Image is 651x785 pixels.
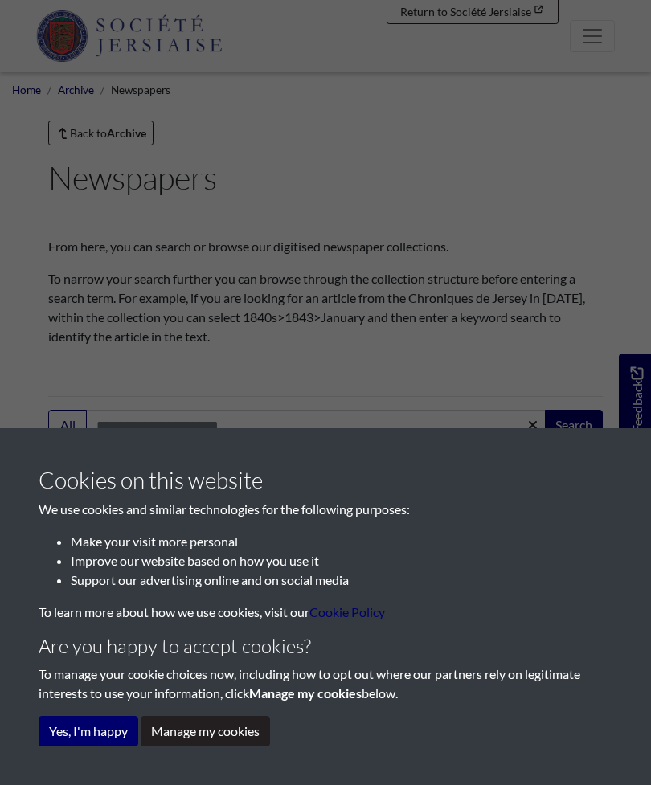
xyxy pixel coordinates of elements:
p: To learn more about how we use cookies, visit our [39,603,612,622]
h3: Cookies on this website [39,467,612,494]
h4: Are you happy to accept cookies? [39,635,612,658]
li: Improve our website based on how you use it [71,551,612,570]
button: Yes, I'm happy [39,716,138,746]
p: We use cookies and similar technologies for the following purposes: [39,500,612,519]
p: To manage your cookie choices now, including how to opt out where our partners rely on legitimate... [39,664,612,703]
li: Make your visit more personal [71,532,612,551]
li: Support our advertising online and on social media [71,570,612,590]
strong: Manage my cookies [249,685,362,701]
button: Manage my cookies [141,716,270,746]
a: learn more about cookies [309,604,385,619]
